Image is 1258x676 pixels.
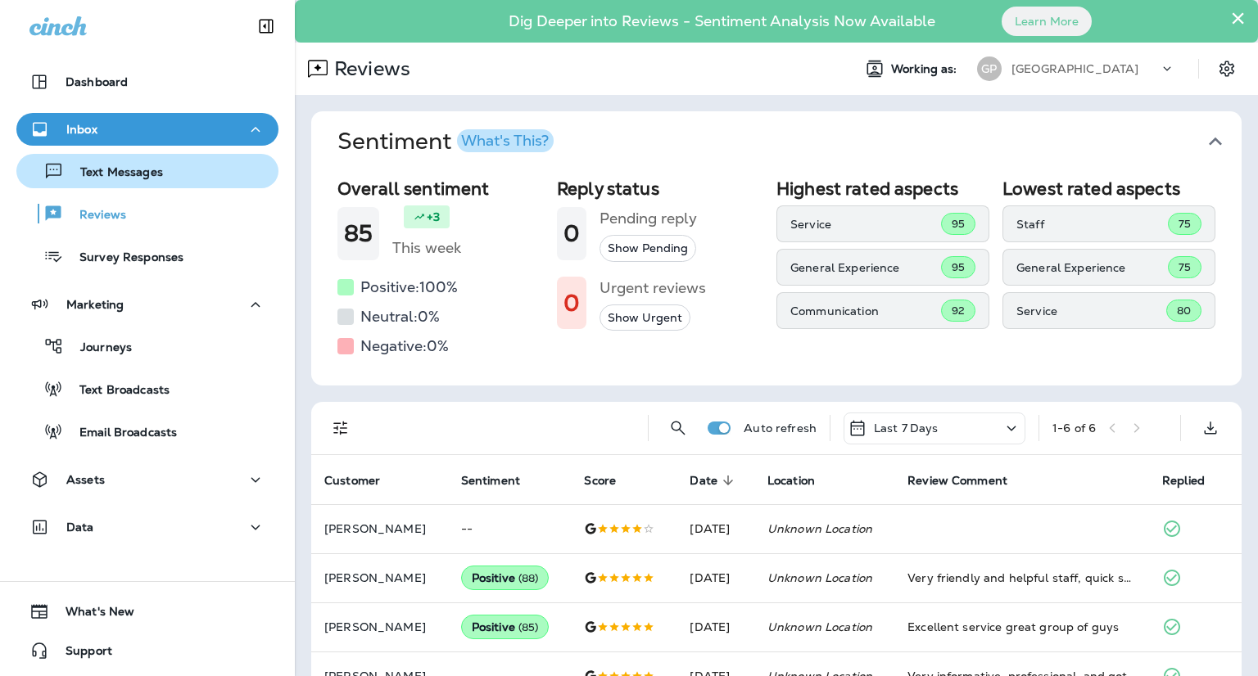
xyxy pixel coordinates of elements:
span: Score [584,473,637,488]
p: General Experience [1016,261,1168,274]
button: Collapse Sidebar [243,10,289,43]
h5: Negative: 0 % [360,333,449,359]
p: Dig Deeper into Reviews - Sentiment Analysis Now Available [461,19,983,24]
button: What's This? [457,129,554,152]
button: Filters [324,412,357,444]
p: [PERSON_NAME] [324,522,435,535]
span: Support [49,644,112,664]
span: ( 85 ) [518,620,539,634]
span: 80 [1177,304,1191,318]
h2: Reply status [557,178,763,199]
p: Last 7 Days [874,421,939,435]
span: 95 [952,217,965,231]
h5: Positive: 100 % [360,274,458,300]
span: Date [690,474,717,488]
button: What's New [16,595,278,628]
span: Review Comment [907,473,1029,488]
button: SentimentWhat's This? [324,111,1255,172]
h1: 0 [563,290,580,317]
div: SentimentWhat's This? [311,172,1242,385]
span: 75 [1179,260,1191,274]
p: Text Broadcasts [63,383,170,399]
p: Marketing [66,298,124,311]
h1: 0 [563,220,580,247]
button: Learn More [1002,7,1092,36]
h2: Lowest rated aspects [1002,178,1215,199]
p: Dashboard [66,75,128,88]
p: Data [66,521,94,534]
td: [DATE] [677,553,754,602]
div: GP [977,56,1002,81]
button: Dashboard [16,65,278,98]
h2: Overall sentiment [337,178,544,199]
td: [DATE] [677,602,754,651]
p: Journeys [64,340,132,356]
p: Reviews [328,56,410,81]
button: Assets [16,463,278,496]
p: Survey Responses [63,250,183,266]
span: 92 [952,304,965,318]
button: Export as CSV [1194,412,1227,444]
span: Customer [324,473,401,488]
span: Replied [1162,473,1226,488]
button: Support [16,634,278,667]
p: Inbox [66,123,97,136]
button: Close [1230,5,1246,31]
em: Unknown Location [767,521,872,536]
span: Score [584,474,616,488]
button: Inbox [16,113,278,146]
span: 95 [952,260,965,274]
div: Positive [461,615,550,639]
button: Show Urgent [600,304,690,331]
button: Text Messages [16,154,278,188]
button: Settings [1212,54,1242,83]
em: Unknown Location [767,570,872,585]
em: Unknown Location [767,620,872,634]
div: Very friendly and helpful staff, quick service. Definitely will go back when needed. [907,570,1136,586]
p: Service [790,218,941,231]
span: 75 [1179,217,1191,231]
h1: 85 [344,220,373,247]
span: Replied [1162,474,1205,488]
span: Sentiment [461,474,520,488]
button: Show Pending [600,235,696,262]
button: Search Reviews [662,412,695,444]
span: Sentiment [461,473,541,488]
div: Positive [461,566,550,590]
p: Auto refresh [744,421,817,435]
button: Data [16,511,278,543]
span: Customer [324,474,380,488]
div: Excellent service great group of guys [907,619,1136,635]
p: [GEOGRAPHIC_DATA] [1011,62,1138,75]
h1: Sentiment [337,128,554,155]
p: Service [1016,304,1166,318]
p: Staff [1016,218,1168,231]
p: Email Broadcasts [63,426,177,441]
h5: Urgent reviews [600,275,706,301]
span: Date [690,473,739,488]
p: [PERSON_NAME] [324,620,435,633]
span: Location [767,474,815,488]
button: Marketing [16,288,278,321]
button: Journeys [16,329,278,363]
p: General Experience [790,261,941,274]
span: Review Comment [907,474,1007,488]
h5: Neutral: 0 % [360,304,440,330]
td: [DATE] [677,504,754,553]
p: +3 [427,209,440,225]
p: Communication [790,304,941,318]
p: Text Messages [64,165,163,181]
h5: Pending reply [600,205,697,232]
h2: Highest rated aspects [776,178,989,199]
button: Survey Responses [16,239,278,273]
td: -- [448,504,572,553]
div: What's This? [461,133,549,148]
p: [PERSON_NAME] [324,571,435,584]
span: Working as: [891,62,961,76]
div: 1 - 6 of 6 [1052,421,1096,435]
button: Text Broadcasts [16,372,278,406]
span: What's New [49,605,134,624]
p: Assets [66,473,105,486]
span: Location [767,473,836,488]
h5: This week [392,235,461,261]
